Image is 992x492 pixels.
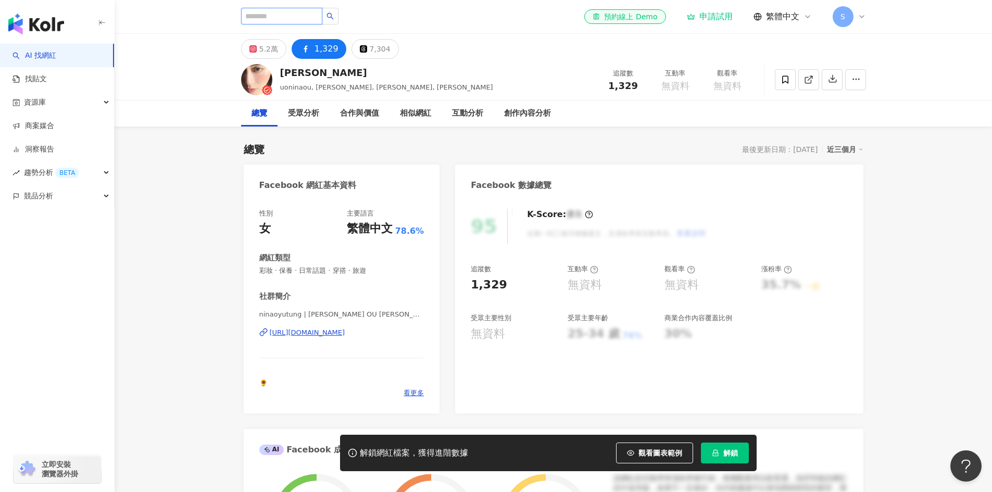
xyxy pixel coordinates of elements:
[713,81,742,91] span: 無資料
[395,225,424,237] span: 78.6%
[616,443,693,463] button: 觀看圖表範例
[370,42,391,56] div: 7,304
[471,277,507,293] div: 1,329
[241,39,286,59] button: 5.2萬
[584,9,665,24] a: 預約線上 Demo
[280,66,493,79] div: [PERSON_NAME]
[701,443,749,463] button: 解鎖
[664,264,695,274] div: 觀看率
[661,81,689,91] span: 無資料
[259,310,424,319] span: ninaoyutung | [PERSON_NAME] OU [PERSON_NAME]| [PERSON_NAME]
[568,277,602,293] div: 無資料
[840,11,845,22] span: S
[360,448,468,459] div: 解鎖網紅檔案，獲得進階數據
[259,291,291,302] div: 社群簡介
[259,42,278,56] div: 5.2萬
[708,68,747,79] div: 觀看率
[17,461,37,477] img: chrome extension
[761,264,792,274] div: 漲粉率
[568,264,598,274] div: 互動率
[347,221,393,237] div: 繁體中文
[259,328,424,337] a: [URL][DOMAIN_NAME]
[351,39,399,59] button: 7,304
[504,107,551,120] div: 創作內容分析
[742,145,818,154] div: 最後更新日期：[DATE]
[527,209,593,220] div: K-Score :
[12,169,20,176] span: rise
[664,277,699,293] div: 無資料
[471,313,511,323] div: 受眾主要性別
[638,449,682,457] span: 觀看圖表範例
[568,313,608,323] div: 受眾主要年齡
[315,42,338,56] div: 1,329
[259,253,291,263] div: 網紅類型
[8,14,64,34] img: logo
[24,91,46,114] span: 資源庫
[347,209,374,218] div: 主要語言
[471,326,505,342] div: 無資料
[471,264,491,274] div: 追蹤數
[14,455,101,483] a: chrome extension立即安裝 瀏覽器外掛
[259,221,271,237] div: 女
[270,328,345,337] div: [URL][DOMAIN_NAME]
[12,51,56,61] a: searchAI 找網紅
[664,313,732,323] div: 商業合作內容覆蓋比例
[12,144,54,155] a: 洞察報告
[12,121,54,131] a: 商案媒合
[252,107,267,120] div: 總覽
[766,11,799,22] span: 繁體中文
[55,168,79,178] div: BETA
[340,107,379,120] div: 合作與價值
[12,74,47,84] a: 找貼文
[24,184,53,208] span: 競品分析
[327,12,334,20] span: search
[471,180,551,191] div: Facebook 數據總覽
[292,39,346,59] button: 1,329
[259,379,268,387] span: 🌻
[593,11,657,22] div: 預約線上 Demo
[723,449,738,457] span: 解鎖
[288,107,319,120] div: 受眾分析
[712,449,719,457] span: lock
[827,143,863,156] div: 近三個月
[604,68,643,79] div: 追蹤數
[244,142,265,157] div: 總覽
[452,107,483,120] div: 互動分析
[259,209,273,218] div: 性別
[400,107,431,120] div: 相似網紅
[280,83,493,91] span: uoninaou, [PERSON_NAME], [PERSON_NAME], [PERSON_NAME]
[241,64,272,95] img: KOL Avatar
[608,80,638,91] span: 1,329
[404,388,424,398] span: 看更多
[656,68,695,79] div: 互動率
[687,11,733,22] a: 申請試用
[259,266,424,275] span: 彩妝 · 保養 · 日常話題 · 穿搭 · 旅遊
[42,460,78,478] span: 立即安裝 瀏覽器外掛
[24,161,79,184] span: 趨勢分析
[259,180,357,191] div: Facebook 網紅基本資料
